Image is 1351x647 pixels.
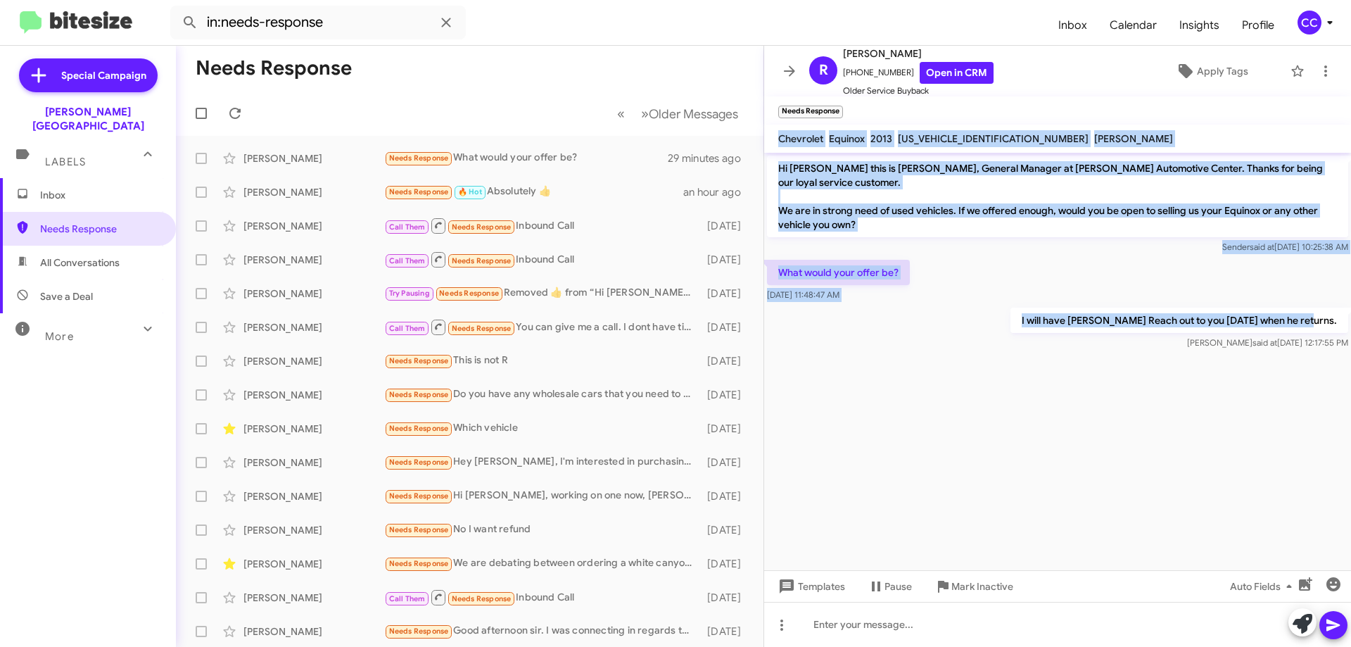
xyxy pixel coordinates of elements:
[856,574,923,599] button: Pause
[384,589,700,606] div: Inbound Call
[439,289,499,298] span: Needs Response
[389,324,426,333] span: Call Them
[1187,337,1348,348] span: [PERSON_NAME] [DATE] 12:17:55 PM
[1230,574,1298,599] span: Auto Fields
[1231,5,1286,46] a: Profile
[767,260,910,285] p: What would your offer be?
[819,59,828,82] span: R
[843,62,994,84] span: [PHONE_NUMBER]
[243,219,384,233] div: [PERSON_NAME]
[668,151,752,165] div: 29 minutes ago
[389,356,449,365] span: Needs Response
[870,132,892,145] span: 2013
[1168,5,1231,46] a: Insights
[764,574,856,599] button: Templates
[898,132,1089,145] span: [US_VEHICLE_IDENTIFICATION_NUMBER]
[243,253,384,267] div: [PERSON_NAME]
[1139,58,1283,84] button: Apply Tags
[1098,5,1168,46] span: Calendar
[40,289,93,303] span: Save a Deal
[1197,58,1248,84] span: Apply Tags
[1222,241,1348,252] span: Sender [DATE] 10:25:38 AM
[384,454,700,470] div: Hey [PERSON_NAME], I'm interested in purchasing one of your sierra 1500 AT4s Stock# 260020 and wo...
[778,132,823,145] span: Chevrolet
[389,390,449,399] span: Needs Response
[384,353,700,369] div: This is not R
[683,185,752,199] div: an hour ago
[389,491,449,501] span: Needs Response
[389,222,426,232] span: Call Them
[384,555,700,572] div: We are debating between ordering a white canyon denali 2026 or just getting a 2025 white canyon d...
[243,151,384,165] div: [PERSON_NAME]
[700,422,752,436] div: [DATE]
[1094,132,1173,145] span: [PERSON_NAME]
[452,256,512,265] span: Needs Response
[389,594,426,603] span: Call Them
[61,68,146,82] span: Special Campaign
[609,99,633,128] button: Previous
[384,488,700,504] div: Hi [PERSON_NAME], working on one now, [PERSON_NAME]
[389,627,449,636] span: Needs Response
[40,222,160,236] span: Needs Response
[243,287,384,301] div: [PERSON_NAME]
[923,574,1025,599] button: Mark Inactive
[843,45,994,62] span: [PERSON_NAME]
[700,253,752,267] div: [DATE]
[384,318,700,336] div: You can give me a call. I dont have time this week to swing by. I left the sales rep a sheet of w...
[778,106,843,118] small: Needs Response
[1250,241,1274,252] span: said at
[458,187,482,196] span: 🔥 Hot
[389,187,449,196] span: Needs Response
[40,256,120,270] span: All Conversations
[384,522,700,538] div: No I want refund
[884,574,912,599] span: Pause
[700,354,752,368] div: [DATE]
[384,184,683,200] div: Absolutely 👍
[45,330,74,343] span: More
[617,105,625,123] span: «
[384,251,700,268] div: Inbound Call
[700,219,752,233] div: [DATE]
[452,594,512,603] span: Needs Response
[243,557,384,571] div: [PERSON_NAME]
[1286,11,1336,34] button: CC
[243,591,384,605] div: [PERSON_NAME]
[170,6,466,39] input: Search
[700,489,752,503] div: [DATE]
[384,217,700,234] div: Inbound Call
[45,156,86,168] span: Labels
[243,320,384,334] div: [PERSON_NAME]
[1252,337,1277,348] span: said at
[243,422,384,436] div: [PERSON_NAME]
[1298,11,1321,34] div: CC
[243,185,384,199] div: [PERSON_NAME]
[700,456,752,470] div: [DATE]
[389,289,430,298] span: Try Pausing
[700,388,752,402] div: [DATE]
[452,222,512,232] span: Needs Response
[829,132,865,145] span: Equinox
[1010,308,1348,333] p: I will have [PERSON_NAME] Reach out to you [DATE] when he returns.
[389,424,449,433] span: Needs Response
[389,153,449,163] span: Needs Response
[384,420,700,436] div: Which vehicle
[951,574,1013,599] span: Mark Inactive
[384,285,700,301] div: Removed ‌👍‌ from “ Hi [PERSON_NAME] this is [PERSON_NAME] at [PERSON_NAME][GEOGRAPHIC_DATA]. I wa...
[641,105,649,123] span: »
[384,150,668,166] div: What would your offer be?
[1047,5,1098,46] a: Inbox
[389,525,449,534] span: Needs Response
[243,388,384,402] div: [PERSON_NAME]
[700,624,752,639] div: [DATE]
[243,489,384,503] div: [PERSON_NAME]
[384,623,700,639] div: Good afternoon sir. I was connecting in regards to a vehicle, I was connecting in regards to a sa...
[767,289,839,300] span: [DATE] 11:48:47 AM
[700,523,752,537] div: [DATE]
[609,99,747,128] nav: Page navigation example
[649,106,738,122] span: Older Messages
[700,557,752,571] div: [DATE]
[843,84,994,98] span: Older Service Buyback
